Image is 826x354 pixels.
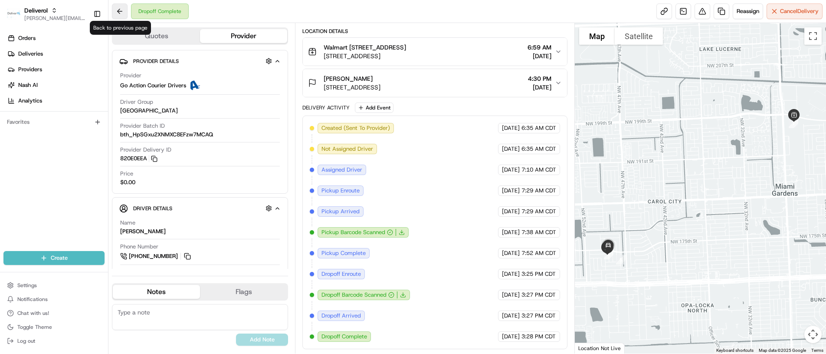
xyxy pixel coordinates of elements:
[615,27,663,45] button: Show satellite imagery
[17,282,37,289] span: Settings
[120,122,165,130] span: Provider Batch ID
[502,312,520,320] span: [DATE]
[521,270,556,278] span: 3:25 PM CDT
[502,124,520,132] span: [DATE]
[17,324,52,331] span: Toggle Theme
[9,9,26,26] img: Nash
[113,29,200,43] button: Quotes
[324,43,406,52] span: Walmart [STREET_ADDRESS]
[324,52,406,60] span: [STREET_ADDRESS]
[9,83,24,99] img: 1736555255976-a54dd68f-1ca7-489b-9aae-adbdc363a1c4
[521,291,556,299] span: 3:27 PM CDT
[303,69,567,97] button: [PERSON_NAME][STREET_ADDRESS]4:30 PM[DATE]
[321,208,360,215] span: Pickup Arrived
[18,50,43,58] span: Deliveries
[3,335,105,347] button: Log out
[804,27,822,45] button: Toggle fullscreen view
[502,208,520,215] span: [DATE]
[18,34,36,42] span: Orders
[133,205,172,212] span: Driver Details
[29,83,142,92] div: Start new chat
[355,103,393,113] button: Add Event
[90,21,151,35] div: Back to previous page
[120,268,167,276] span: Notes From Driver
[18,66,42,73] span: Providers
[3,279,105,291] button: Settings
[3,78,108,92] a: Nash AI
[502,228,520,236] span: [DATE]
[502,145,520,153] span: [DATE]
[120,155,157,162] button: 820E0EEA
[600,246,617,263] div: 6
[73,127,80,134] div: 💻
[521,333,556,341] span: 3:28 PM CDT
[133,58,179,65] span: Provider Details
[9,127,16,134] div: 📗
[120,72,141,79] span: Provider
[321,145,373,153] span: Not Assigned Driver
[190,80,200,91] img: ActionCourier.png
[17,310,49,317] span: Chat with us!
[82,126,139,135] span: API Documentation
[502,187,520,195] span: [DATE]
[759,348,806,353] span: Map data ©2025 Google
[521,145,556,153] span: 6:35 AM CDT
[3,307,105,319] button: Chat with us!
[3,94,108,108] a: Analytics
[521,187,556,195] span: 7:29 AM CDT
[321,291,387,299] span: Dropoff Barcode Scanned
[3,115,105,129] div: Favorites
[577,342,606,354] img: Google
[597,238,618,258] div: 8
[596,234,620,258] div: 7
[70,122,143,138] a: 💻API Documentation
[521,124,556,132] span: 6:35 AM CDT
[9,35,158,49] p: Welcome 👋
[3,3,90,24] button: DeliverolDeliverol[PERSON_NAME][EMAIL_ADDRESS][PERSON_NAME][DOMAIN_NAME]
[61,147,105,154] a: Powered byPylon
[129,252,178,260] span: [PHONE_NUMBER]
[120,131,213,139] span: bth_HpSGxu2XNMXC8EFzw7MCAQ
[24,15,86,22] button: [PERSON_NAME][EMAIL_ADDRESS][PERSON_NAME][DOMAIN_NAME]
[3,321,105,333] button: Toggle Theme
[3,47,108,61] a: Deliveries
[321,228,393,236] button: Pickup Barcode Scanned
[733,3,763,19] button: Reassign
[521,208,556,215] span: 7:29 AM CDT
[767,3,823,19] button: CancelDelivery
[528,52,551,60] span: [DATE]
[302,104,350,111] div: Delivery Activity
[120,219,135,227] span: Name
[120,146,171,154] span: Provider Delivery ID
[321,187,360,195] span: Pickup Enroute
[579,27,615,45] button: Show street map
[51,254,68,262] span: Create
[324,83,380,92] span: [STREET_ADDRESS]
[502,333,520,341] span: [DATE]
[7,8,21,20] img: Deliverol
[17,296,48,303] span: Notifications
[321,333,367,341] span: Dropoff Complete
[24,6,48,15] button: Deliverol
[502,270,520,278] span: [DATE]
[120,243,158,251] span: Phone Number
[120,228,166,235] div: [PERSON_NAME]
[200,29,287,43] button: Provider
[86,147,105,154] span: Pylon
[521,228,556,236] span: 7:38 AM CDT
[502,249,520,257] span: [DATE]
[147,86,158,96] button: Start new chat
[29,92,110,99] div: We're available if you need us!
[3,31,108,45] a: Orders
[528,83,551,92] span: [DATE]
[302,28,567,35] div: Location Details
[321,291,394,299] button: Dropoff Barcode Scanned
[18,97,42,105] span: Analytics
[17,126,66,135] span: Knowledge Base
[577,342,606,354] a: Open this area in Google Maps (opens a new window)
[528,74,551,83] span: 4:30 PM
[575,343,625,354] div: Location Not Live
[321,270,361,278] span: Dropoff Enroute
